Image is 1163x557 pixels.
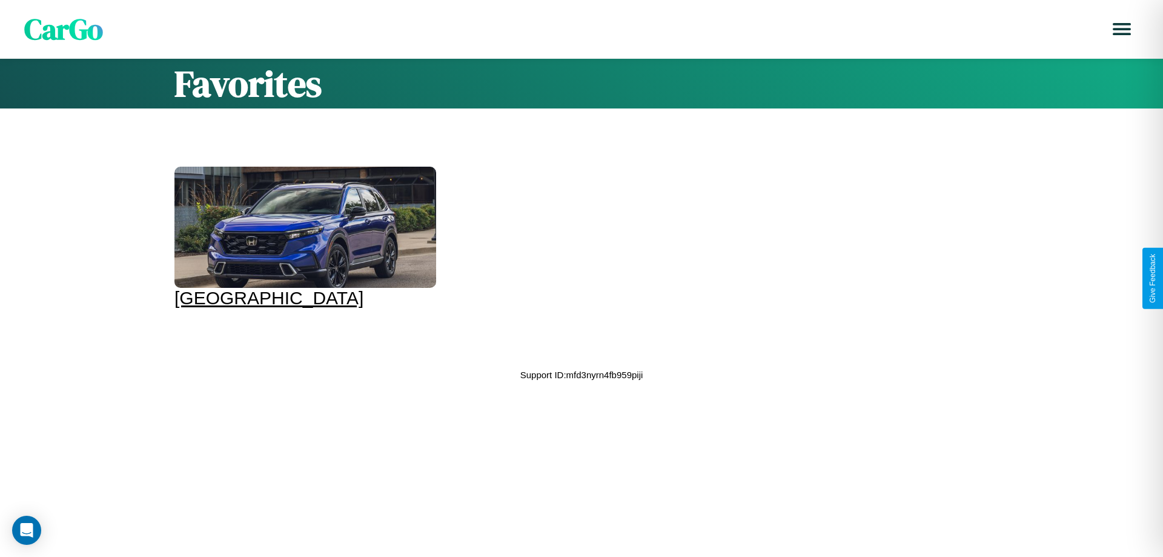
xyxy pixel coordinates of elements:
[174,59,989,108] h1: Favorites
[1148,254,1157,303] div: Give Feedback
[12,516,41,545] div: Open Intercom Messenger
[1105,12,1139,46] button: Open menu
[24,9,103,49] span: CarGo
[174,288,436,309] div: [GEOGRAPHIC_DATA]
[520,367,643,383] p: Support ID: mfd3nyrn4fb959piji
